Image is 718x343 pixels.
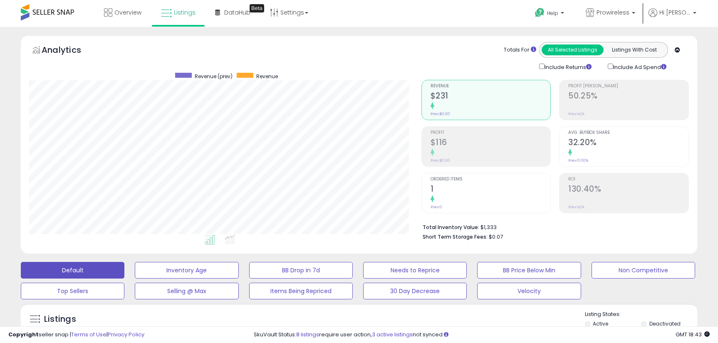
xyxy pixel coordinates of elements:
small: Prev: N/A [568,111,584,116]
button: Selling @ Max [135,283,238,299]
div: Include Returns [533,62,602,72]
span: DataHub [224,8,250,17]
button: BB Price Below Min [477,262,581,279]
div: Include Ad Spend [602,62,680,72]
span: Listings [174,8,196,17]
a: 3 active listings [372,331,413,338]
h2: $231 [431,91,551,102]
p: Listing States: [585,311,697,318]
b: Total Inventory Value: [423,224,479,231]
span: Overview [114,8,141,17]
h2: 130.40% [568,184,688,195]
span: 2025-08-13 18:43 GMT [676,331,710,338]
span: ROI [568,177,688,182]
strong: Copyright [8,331,39,338]
span: Revenue [256,73,278,80]
span: Avg. Buybox Share [568,131,688,135]
button: Listings With Cost [603,44,665,55]
span: Profit [431,131,551,135]
h2: 32.20% [568,138,688,149]
button: BB Drop in 7d [249,262,353,279]
a: Help [528,1,572,27]
small: Prev: 0.00% [568,158,588,163]
div: SkuVault Status: require user action, not synced. [254,331,710,339]
span: Profit [PERSON_NAME] [568,84,688,89]
h2: $116 [431,138,551,149]
button: Non Competitive [592,262,695,279]
button: Inventory Age [135,262,238,279]
h5: Analytics [42,44,97,58]
button: Items Being Repriced [249,283,353,299]
button: Top Sellers [21,283,124,299]
small: Prev: 0 [431,205,442,210]
span: Ordered Items [431,177,551,182]
button: All Selected Listings [542,44,604,55]
button: 30 Day Decrease [363,283,467,299]
div: Tooltip anchor [250,4,264,12]
b: Short Term Storage Fees: [423,233,488,240]
h5: Listings [44,313,76,325]
a: 8 listings [296,331,319,338]
h2: 50.25% [568,91,688,102]
small: Prev: $0.00 [431,158,450,163]
span: Help [547,10,558,17]
span: Hi [PERSON_NAME] [659,8,691,17]
span: Prowireless [597,8,629,17]
span: Revenue (prev) [195,73,233,80]
h2: 1 [431,184,551,195]
div: seller snap | | [8,331,144,339]
button: Needs to Reprice [363,262,467,279]
a: Hi [PERSON_NAME] [649,8,696,27]
button: Default [21,262,124,279]
button: Velocity [477,283,581,299]
small: Prev: N/A [568,205,584,210]
li: $1,333 [423,222,683,232]
span: $0.07 [489,233,503,241]
small: Prev: $0.00 [431,111,450,116]
a: Terms of Use [71,331,106,338]
i: Get Help [535,7,545,18]
span: Revenue [431,84,551,89]
a: Privacy Policy [108,331,144,338]
div: Totals For [504,46,536,54]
